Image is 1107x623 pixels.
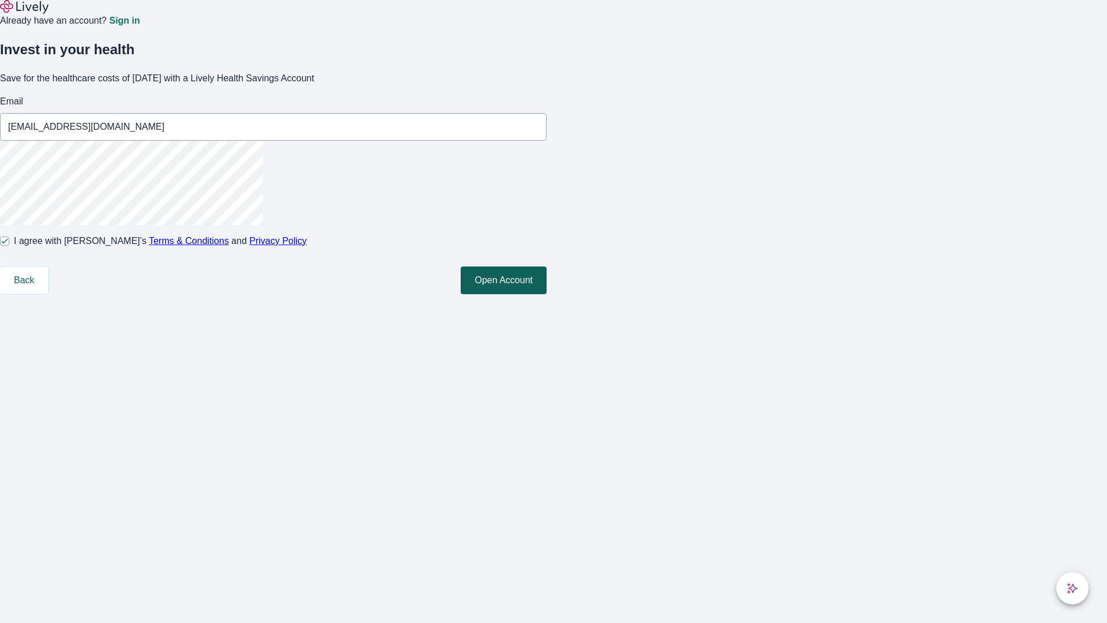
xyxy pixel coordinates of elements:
svg: Lively AI Assistant [1067,583,1078,594]
button: chat [1056,572,1089,605]
a: Privacy Policy [250,236,307,246]
a: Terms & Conditions [149,236,229,246]
a: Sign in [109,16,140,25]
button: Open Account [461,267,547,294]
span: I agree with [PERSON_NAME]’s and [14,234,307,248]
